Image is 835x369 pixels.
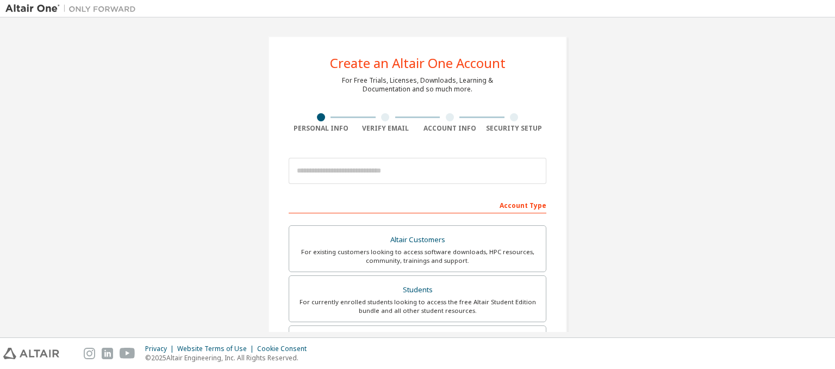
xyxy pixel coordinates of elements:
img: altair_logo.svg [3,348,59,359]
div: Website Terms of Use [177,345,257,353]
div: Account Info [417,124,482,133]
img: instagram.svg [84,348,95,359]
p: © 2025 Altair Engineering, Inc. All Rights Reserved. [145,353,313,362]
div: Security Setup [482,124,547,133]
div: Account Type [289,196,546,213]
div: Create an Altair One Account [330,57,506,70]
div: Privacy [145,345,177,353]
div: Altair Customers [296,232,539,248]
div: For Free Trials, Licenses, Downloads, Learning & Documentation and so much more. [342,76,493,94]
img: linkedin.svg [102,348,113,359]
div: For existing customers looking to access software downloads, HPC resources, community, trainings ... [296,248,539,265]
img: Altair One [5,3,141,14]
div: For currently enrolled students looking to access the free Altair Student Edition bundle and all ... [296,298,539,315]
div: Cookie Consent [257,345,313,353]
img: youtube.svg [120,348,135,359]
div: Verify Email [353,124,418,133]
div: Personal Info [289,124,353,133]
div: Students [296,282,539,298]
